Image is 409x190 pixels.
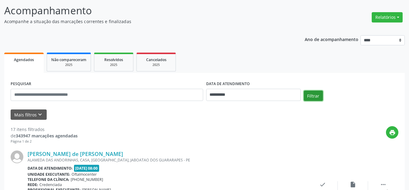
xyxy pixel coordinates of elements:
[28,150,123,157] a: [PERSON_NAME] de [PERSON_NAME]
[104,57,123,62] span: Resolvidos
[389,129,396,136] i: print
[11,109,47,120] button: Mais filtroskeyboard_arrow_down
[350,181,356,188] i: insert_drive_file
[14,57,34,62] span: Agendados
[206,79,250,89] label: DATA DE ATENDIMENTO
[39,182,62,187] span: Credenciada
[37,111,43,118] i: keyboard_arrow_down
[380,181,387,188] i: 
[11,126,78,133] div: 17 itens filtrados
[11,133,78,139] div: de
[304,91,323,101] button: Filtrar
[71,177,103,182] span: [PHONE_NUMBER]
[11,150,23,163] img: img
[28,157,307,163] div: ALAMEDA DAS ANDORINHAS, CASA, [GEOGRAPHIC_DATA], JABOATAO DOS GUARARAPES - PE
[51,63,86,67] div: 2025
[51,57,86,62] span: Não compareceram
[305,35,358,43] p: Ano de acompanhamento
[372,12,403,22] button: Relatórios
[319,181,326,188] i: check
[28,177,69,182] b: Telefone da clínica:
[28,182,38,187] b: Rede:
[11,79,31,89] label: PESQUISAR
[146,57,166,62] span: Cancelados
[72,172,97,177] span: Oftalmocenter
[74,165,99,172] span: [DATE] 08:00
[28,172,70,177] b: Unidade executante:
[386,126,398,139] button: print
[11,139,78,144] div: Página 1 de 2
[141,63,171,67] div: 2025
[4,3,285,18] p: Acompanhamento
[4,18,285,25] p: Acompanhe a situação das marcações correntes e finalizadas
[99,63,129,67] div: 2025
[28,166,73,171] b: Data de atendimento:
[16,133,78,139] strong: 343947 marcações agendadas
